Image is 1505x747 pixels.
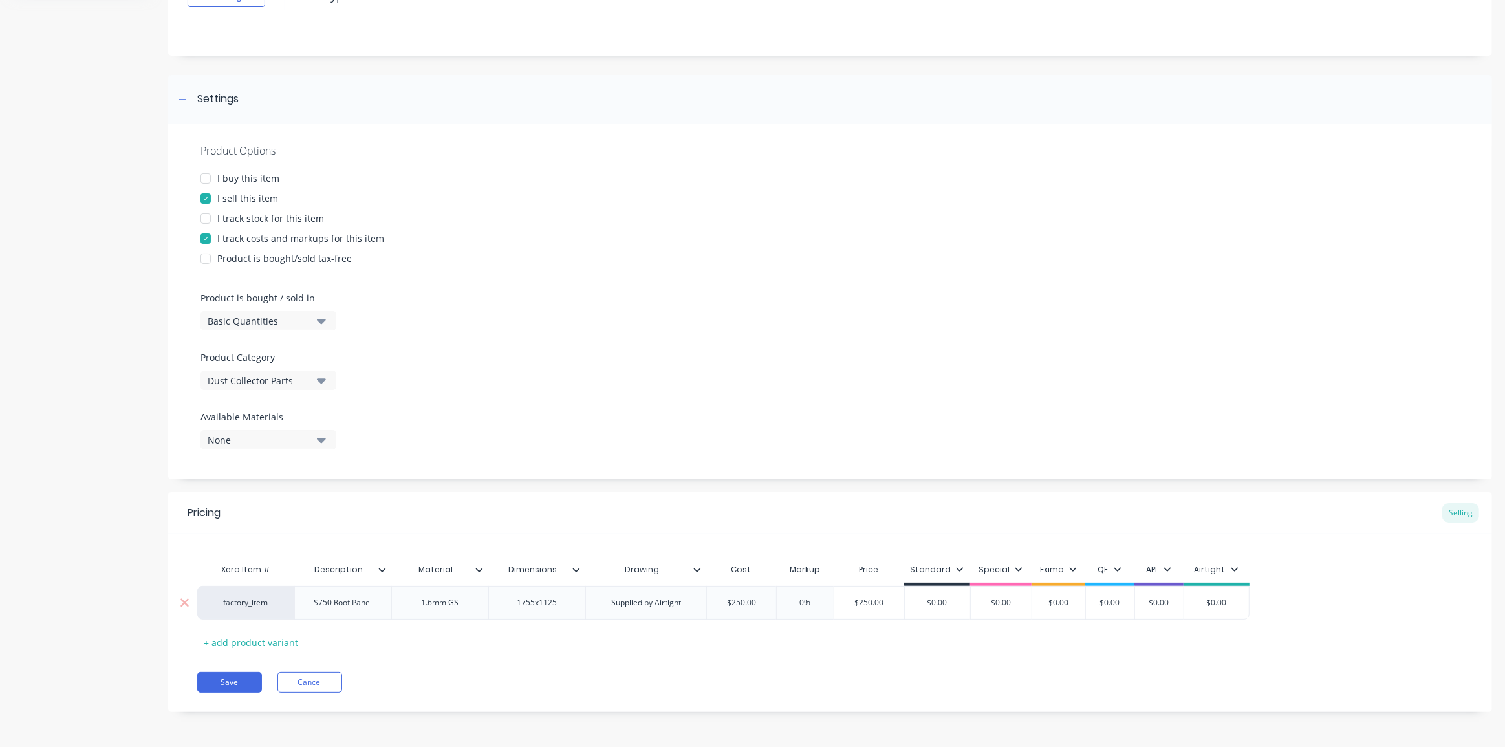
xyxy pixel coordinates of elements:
div: $0.00 [1127,587,1191,619]
div: Product is bought/sold tax-free [217,252,352,265]
div: 0% [773,587,838,619]
div: $0.00 [1026,587,1091,619]
div: $250.00 [834,587,904,619]
div: Description [294,554,384,586]
button: Cancel [277,672,342,693]
div: Settings [197,91,239,107]
input: ? [707,597,777,609]
div: 1755x1125 [505,594,570,611]
button: None [200,430,336,449]
div: Basic Quantities [208,314,311,328]
div: Pricing [188,505,221,521]
label: Product is bought / sold in [200,291,330,305]
div: Cost [706,557,777,583]
div: Special [979,564,1023,576]
button: Save [197,672,262,693]
div: Standard [910,564,964,576]
label: Product Category [200,351,330,364]
div: Description [294,557,391,583]
button: Basic Quantities [200,311,336,330]
div: $0.00 [969,587,1034,619]
div: Material [391,557,488,583]
div: None [208,433,311,447]
div: Dimensions [488,554,578,586]
div: 1.6mm GS [408,594,473,611]
div: + add product variant [197,633,305,653]
button: Dust Collector Parts [200,371,336,390]
div: I track costs and markups for this item [217,232,384,245]
div: S750 Roof Panel [304,594,383,611]
div: Supplied by Airtight [601,594,691,611]
div: Dust Collector Parts [208,374,311,387]
div: Eximo [1040,564,1077,576]
div: $0.00 [1184,587,1249,619]
div: Airtight [1195,564,1239,576]
div: Xero Item # [197,557,294,583]
div: Dimensions [488,557,585,583]
div: Material [391,554,481,586]
div: QF [1098,564,1121,576]
div: $0.00 [1077,587,1142,619]
div: Drawing [585,554,698,586]
div: Drawing [585,557,706,583]
label: Available Materials [200,410,336,424]
div: Markup [776,557,834,583]
div: Product Options [200,143,1460,158]
div: factory_item [210,597,281,609]
div: APL [1146,564,1171,576]
div: $0.00 [905,587,970,619]
div: Price [834,557,904,583]
div: I track stock for this item [217,211,324,225]
div: I sell this item [217,191,278,205]
div: I buy this item [217,171,279,185]
div: factory_itemS750 Roof Panel1.6mm GS1755x1125Supplied by Airtight0%$250.00$0.00$0.00$0.00$0.00$0.0... [197,586,1250,620]
div: Selling [1442,503,1479,523]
